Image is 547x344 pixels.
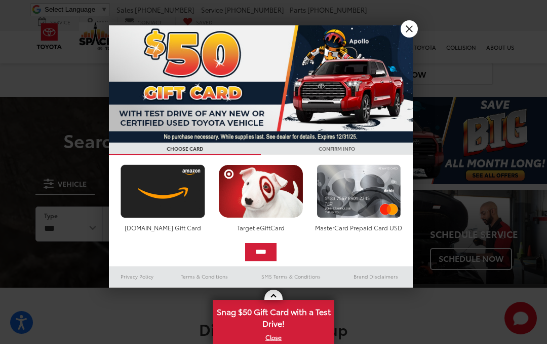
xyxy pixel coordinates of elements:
[261,143,413,155] h3: CONFIRM INFO
[109,25,413,143] img: 53411_top_152338.jpg
[118,164,208,218] img: amazoncard.png
[243,270,339,283] a: SMS Terms & Conditions
[109,143,261,155] h3: CHOOSE CARD
[314,164,404,218] img: mastercard.png
[109,270,166,283] a: Privacy Policy
[166,270,243,283] a: Terms & Conditions
[214,301,333,332] span: Snag $50 Gift Card with a Test Drive!
[314,223,404,232] div: MasterCard Prepaid Card USD
[118,223,208,232] div: [DOMAIN_NAME] Gift Card
[339,270,413,283] a: Brand Disclaimers
[216,223,305,232] div: Target eGiftCard
[216,164,305,218] img: targetcard.png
